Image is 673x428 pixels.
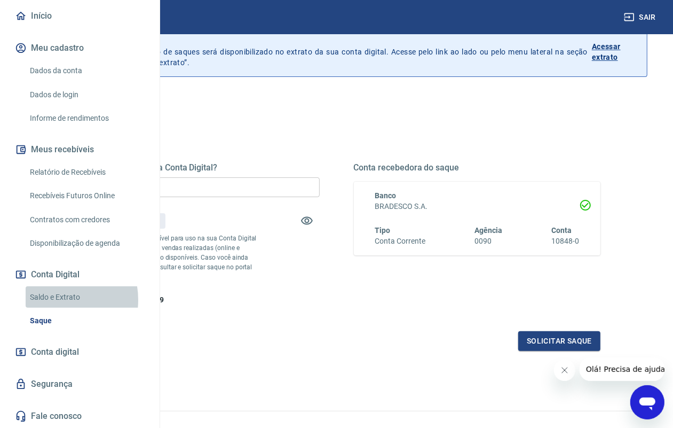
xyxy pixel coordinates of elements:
span: Conta digital [31,345,79,360]
p: Histórico de saques [58,36,588,46]
span: Banco [375,191,397,200]
h6: Conta Corrente [375,236,425,247]
p: Acessar extrato [592,41,638,63]
iframe: Fechar mensagem [554,360,575,381]
h6: BRADESCO S.A. [375,201,580,212]
h5: Conta recebedora do saque [354,162,601,173]
button: Conta Digital [13,263,147,286]
p: A partir de agora, o histórico de saques será disponibilizado no extrato da sua conta digital. Ac... [58,36,588,68]
a: Conta digital [13,340,147,364]
a: Acessar extrato [592,36,638,68]
span: R$ 13,59 [134,295,164,304]
h6: 0090 [474,236,502,247]
a: Saldo e Extrato [26,286,147,308]
a: Contratos com credores [26,209,147,231]
a: Fale conosco [13,404,147,428]
a: Relatório de Recebíveis [26,161,147,183]
a: Recebíveis Futuros Online [26,185,147,207]
a: Informe de rendimentos [26,107,147,129]
h6: 10848-0 [551,236,579,247]
button: Meu cadastro [13,36,147,60]
a: Início [13,4,147,28]
a: Saque [26,310,147,332]
span: Conta [551,226,572,235]
span: Olá! Precisa de ajuda? [6,7,90,16]
span: Agência [474,226,502,235]
button: Sair [622,7,660,27]
p: *Corresponde ao saldo disponível para uso na sua Conta Digital Vindi. Incluindo os valores das ve... [73,234,258,282]
iframe: Mensagem da empresa [580,357,664,381]
span: Tipo [375,226,391,235]
a: Dados de login [26,84,147,106]
a: Disponibilização de agenda [26,232,147,254]
a: Dados da conta [26,60,147,82]
button: Meus recebíveis [13,138,147,161]
a: Segurança [13,372,147,396]
button: Solicitar saque [518,331,600,351]
h5: Quanto deseja sacar da Conta Digital? [73,162,320,173]
iframe: Botão para abrir a janela de mensagens [630,385,664,419]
